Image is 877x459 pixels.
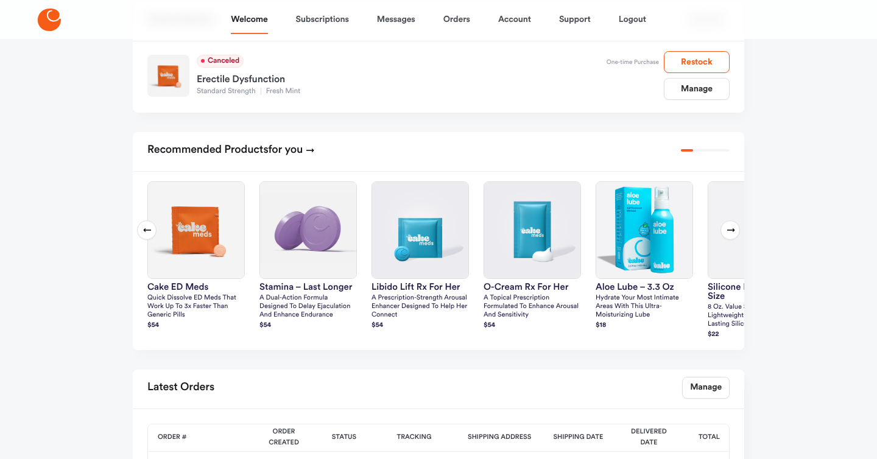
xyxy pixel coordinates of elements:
[147,139,315,161] h2: Recommended Products
[484,322,495,329] strong: $ 54
[596,181,693,331] a: Aloe Lube – 3.3 ozAloe Lube – 3.3 ozHydrate your most intimate areas with this ultra-moisturizing...
[484,182,580,278] img: O-Cream Rx for Her
[682,377,730,399] a: Manage
[664,78,730,100] a: Manage
[613,424,684,452] th: Delivered Date
[147,377,214,399] h2: Latest Orders
[596,182,692,278] img: Aloe Lube – 3.3 oz
[596,294,693,320] p: Hydrate your most intimate areas with this ultra-moisturizing lube
[708,303,805,329] p: 8 oz. Value size ultra lightweight, extremely long-lasting silicone formula
[372,322,383,329] strong: $ 54
[498,5,531,34] a: Account
[443,5,470,34] a: Orders
[372,181,469,331] a: Libido Lift Rx For HerLibido Lift Rx For HerA prescription-strength arousal enhancer designed to ...
[607,56,659,68] div: One-time Purchase
[197,88,261,95] span: Standard Strength
[372,424,456,452] th: Tracking
[260,182,356,278] img: Stamina – Last Longer
[197,55,244,68] span: Canceled
[456,424,543,452] th: Shipping Address
[316,424,372,452] th: Status
[372,182,468,278] img: Libido Lift Rx For Her
[197,68,607,97] a: Erectile DysfunctionStandard StrengthFresh Mint
[708,331,719,338] strong: $ 22
[259,322,271,329] strong: $ 54
[259,282,357,292] h3: Stamina – Last Longer
[684,424,734,452] th: Total
[708,182,805,278] img: silicone lube – value size
[296,5,349,34] a: Subscriptions
[372,294,469,320] p: A prescription-strength arousal enhancer designed to help her connect
[484,282,581,292] h3: O-Cream Rx for Her
[596,322,606,329] strong: $ 18
[372,282,469,292] h3: Libido Lift Rx For Her
[252,424,316,452] th: Order Created
[259,181,357,331] a: Stamina – Last LongerStamina – Last LongerA dual-action formula designed to delay ejaculation and...
[708,282,805,301] h3: silicone lube – value size
[261,88,306,95] span: Fresh Mint
[197,68,607,87] div: Erectile Dysfunction
[269,144,303,155] span: for you
[148,424,252,452] th: Order #
[543,424,613,452] th: Shipping Date
[377,5,415,34] a: Messages
[708,181,805,340] a: silicone lube – value sizesilicone lube – value size8 oz. Value size ultra lightweight, extremely...
[147,294,245,320] p: Quick dissolve ED Meds that work up to 3x faster than generic pills
[619,5,646,34] a: Logout
[148,182,244,278] img: Cake ED Meds
[147,282,245,292] h3: Cake ED Meds
[484,294,581,320] p: A topical prescription formulated to enhance arousal and sensitivity
[259,294,357,320] p: A dual-action formula designed to delay ejaculation and enhance endurance
[147,322,159,329] strong: $ 54
[559,5,591,34] a: Support
[147,181,245,331] a: Cake ED MedsCake ED MedsQuick dissolve ED Meds that work up to 3x faster than generic pills$54
[596,282,693,292] h3: Aloe Lube – 3.3 oz
[231,5,267,34] a: Welcome
[484,181,581,331] a: O-Cream Rx for HerO-Cream Rx for HerA topical prescription formulated to enhance arousal and sens...
[664,51,730,73] button: Restock
[147,55,189,97] img: Standard Strength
